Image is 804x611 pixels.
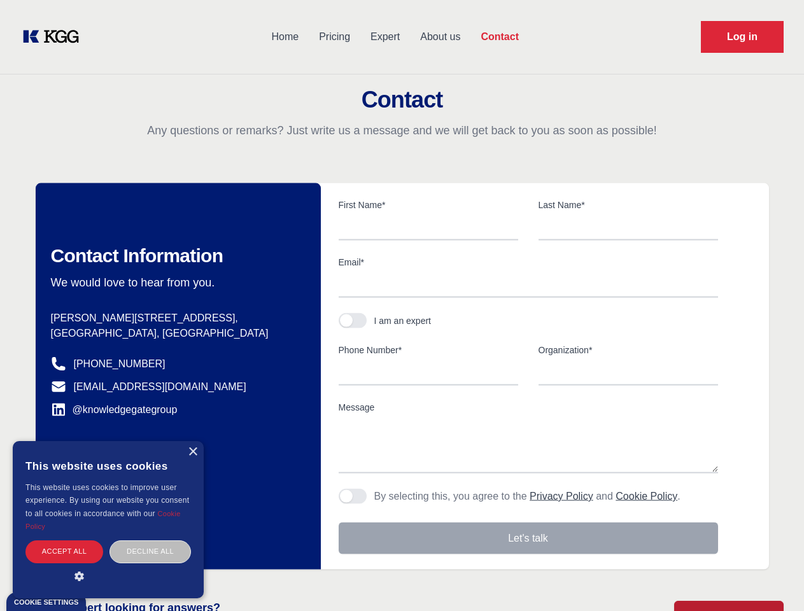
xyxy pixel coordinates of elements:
[740,550,804,611] iframe: Chat Widget
[25,510,181,530] a: Cookie Policy
[339,344,518,356] label: Phone Number*
[25,540,103,563] div: Accept all
[51,326,300,341] p: [GEOGRAPHIC_DATA], [GEOGRAPHIC_DATA]
[339,199,518,211] label: First Name*
[374,489,681,504] p: By selecting this, you agree to the and .
[25,451,191,481] div: This website uses cookies
[530,491,593,502] a: Privacy Policy
[74,356,166,372] a: [PHONE_NUMBER]
[51,275,300,290] p: We would love to hear from you.
[20,27,89,47] a: KOL Knowledge Platform: Talk to Key External Experts (KEE)
[109,540,191,563] div: Decline all
[339,256,718,269] label: Email*
[15,87,789,113] h2: Contact
[261,20,309,53] a: Home
[14,599,78,606] div: Cookie settings
[470,20,529,53] a: Contact
[51,311,300,326] p: [PERSON_NAME][STREET_ADDRESS],
[374,314,432,327] div: I am an expert
[51,402,178,418] a: @knowledgegategroup
[15,123,789,138] p: Any questions or remarks? Just write us a message and we will get back to you as soon as possible!
[51,244,300,267] h2: Contact Information
[339,401,718,414] label: Message
[539,344,718,356] label: Organization*
[25,483,189,518] span: This website uses cookies to improve user experience. By using our website you consent to all coo...
[616,491,677,502] a: Cookie Policy
[339,523,718,554] button: Let's talk
[539,199,718,211] label: Last Name*
[309,20,360,53] a: Pricing
[410,20,470,53] a: About us
[188,447,197,457] div: Close
[701,21,784,53] a: Request Demo
[74,379,246,395] a: [EMAIL_ADDRESS][DOMAIN_NAME]
[360,20,410,53] a: Expert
